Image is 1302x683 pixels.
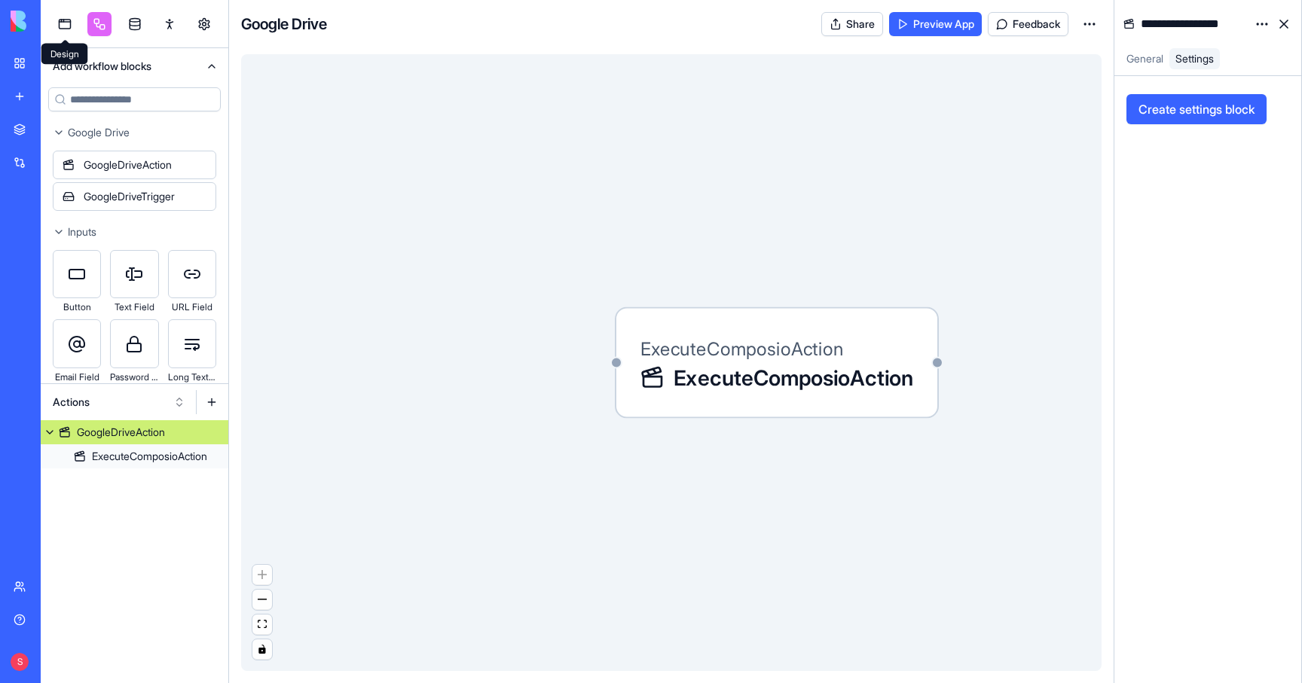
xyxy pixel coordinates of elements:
a: General [1120,48,1169,69]
span: Settings [1175,52,1214,65]
h4: Google Drive [241,14,327,35]
p: Design [50,48,79,60]
button: Google Drive [41,120,228,145]
a: Preview App [889,12,982,36]
button: Inputs [41,220,228,244]
button: fit view [252,614,272,635]
button: Actions [45,390,193,414]
div: GoogleDriveAction [77,425,165,440]
div: Button [53,298,101,316]
span: S [11,653,29,671]
a: Settings [1169,48,1220,69]
button: Feedback [988,12,1068,36]
button: zoom out [252,590,272,610]
a: ExecuteComposioAction [41,444,228,468]
img: logo [11,11,104,32]
a: GoogleDriveAction [41,420,228,444]
div: GoogleDriveAction [53,151,216,179]
button: Create settings block [1126,94,1267,124]
span: General [1126,52,1163,65]
span: ExecuteComposioAction [640,337,844,360]
div: ExecuteComposioAction [92,449,207,464]
div: Long Text Field [168,368,216,386]
button: Add workflow blocks [41,48,228,84]
button: toggle interactivity [252,639,272,660]
div: ExecuteComposioActionExecuteComposioAction [615,307,939,419]
div: Text Field [110,298,158,316]
div: Email Field [53,368,101,386]
div: URL Field [168,298,216,316]
button: Share [821,12,883,36]
div: GoogleDriveTrigger [53,182,216,211]
span: ExecuteComposioAction [674,363,913,393]
div: Password Field [110,368,158,386]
